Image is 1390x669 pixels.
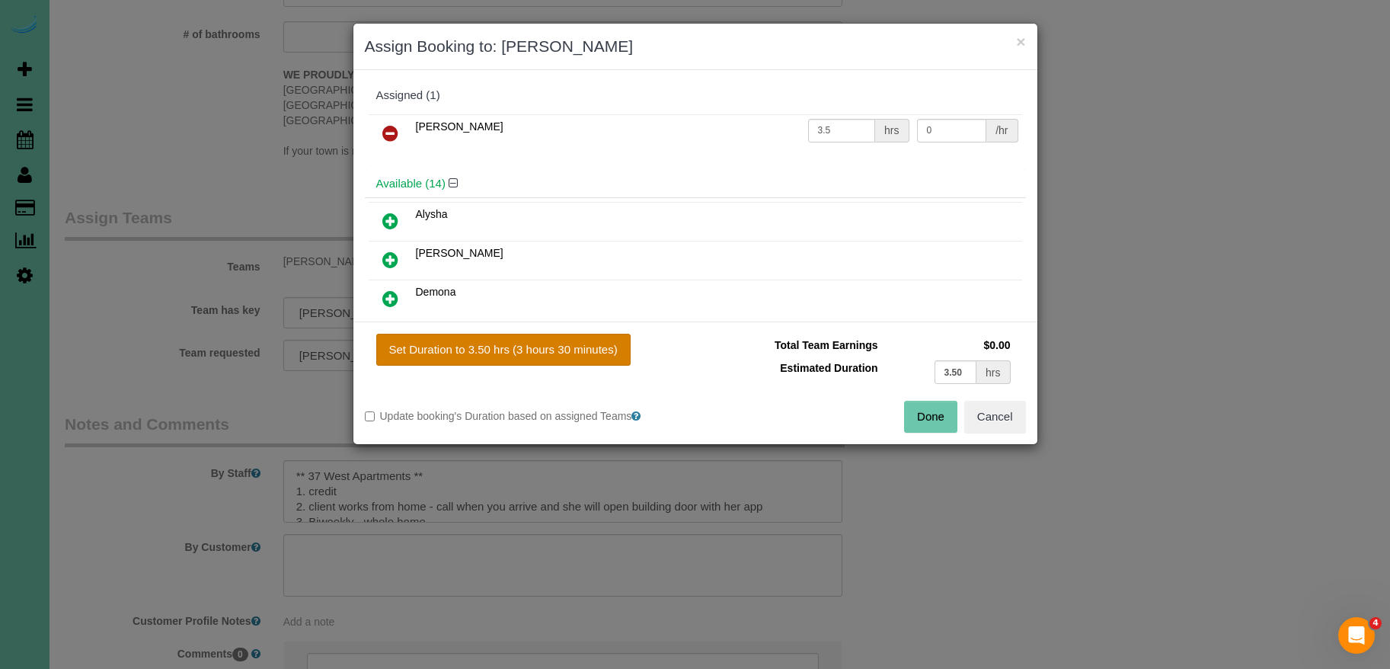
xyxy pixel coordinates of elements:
h3: Assign Booking to: [PERSON_NAME] [365,35,1026,58]
button: Done [904,401,957,433]
span: Alysha [416,208,448,220]
button: × [1016,34,1025,50]
span: 4 [1369,617,1382,629]
h4: Available (14) [376,178,1015,190]
div: Assigned (1) [376,89,1015,102]
span: Demona [416,286,456,298]
span: [PERSON_NAME] [416,247,503,259]
div: hrs [875,119,909,142]
td: Total Team Earnings [707,334,882,357]
label: Update booking's Duration based on assigned Teams [365,408,684,424]
input: Update booking's Duration based on assigned Teams [365,411,375,421]
span: [PERSON_NAME] [416,120,503,133]
div: /hr [986,119,1018,142]
button: Cancel [964,401,1026,433]
iframe: Intercom live chat [1338,617,1375,654]
div: hrs [976,360,1010,384]
button: Set Duration to 3.50 hrs (3 hours 30 minutes) [376,334,631,366]
td: $0.00 [882,334,1015,357]
span: Estimated Duration [780,362,877,374]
